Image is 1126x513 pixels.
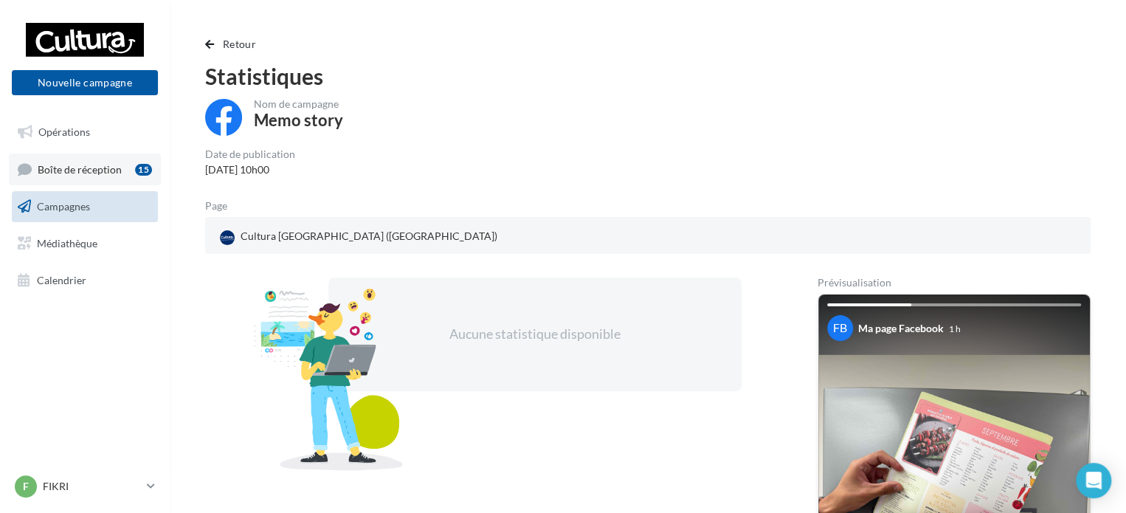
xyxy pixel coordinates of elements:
span: Opérations [38,125,90,138]
div: Page [205,201,239,211]
span: F [23,479,29,494]
a: Boîte de réception15 [9,154,161,185]
div: Open Intercom Messenger [1076,463,1111,498]
span: Calendrier [37,273,86,286]
span: Campagnes [37,200,90,213]
div: 15 [135,164,152,176]
div: Date de publication [205,149,295,159]
div: FB [827,315,853,341]
a: Campagnes [9,191,161,222]
span: Boîte de réception [38,162,122,175]
div: 1 h [949,323,961,335]
a: Médiathèque [9,228,161,259]
div: Prévisualisation [818,278,1091,288]
div: Memo story [254,112,343,128]
a: Opérations [9,117,161,148]
p: FIKRI [43,479,141,494]
div: [DATE] 10h00 [205,162,295,177]
a: Calendrier [9,265,161,296]
span: Médiathèque [37,237,97,249]
div: Aucune statistique disponible [376,325,694,344]
button: Nouvelle campagne [12,70,158,95]
div: Ma page Facebook [858,321,944,336]
div: Statistiques [205,65,1091,87]
span: Retour [223,38,256,50]
a: Cultura [GEOGRAPHIC_DATA] ([GEOGRAPHIC_DATA]) [217,226,504,248]
div: Cultura [GEOGRAPHIC_DATA] ([GEOGRAPHIC_DATA]) [217,226,500,248]
button: Retour [205,35,262,53]
a: F FIKRI [12,472,158,500]
div: Nom de campagne [254,99,343,109]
